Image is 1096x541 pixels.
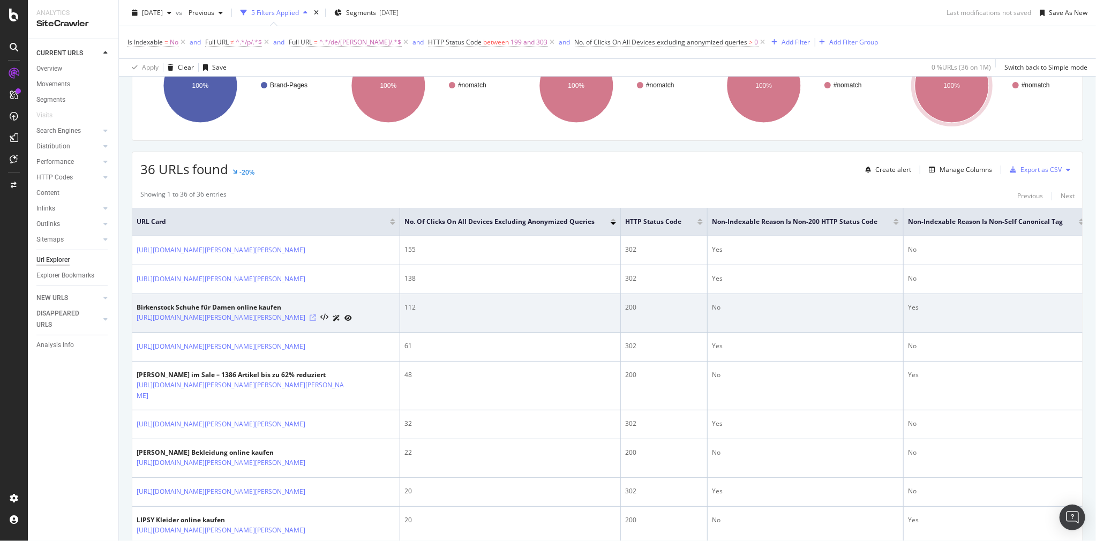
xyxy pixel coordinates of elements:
[137,312,305,323] a: [URL][DOMAIN_NAME][PERSON_NAME][PERSON_NAME]
[328,39,510,132] div: A chart.
[36,292,68,304] div: NEW URLS
[36,18,110,30] div: SiteCrawler
[892,39,1074,132] svg: A chart.
[319,35,402,50] span: ^.*/de/[PERSON_NAME]/.*$
[940,165,992,174] div: Manage Columns
[184,8,214,17] span: Previous
[908,515,1084,525] div: Yes
[404,303,616,312] div: 112
[404,245,616,254] div: 155
[36,270,94,281] div: Explorer Bookmarks
[127,37,163,47] span: Is Indexable
[273,37,284,47] button: and
[312,7,321,18] div: times
[36,308,100,330] a: DISAPPEARED URLS
[484,37,509,47] span: between
[1017,191,1043,200] div: Previous
[36,340,74,351] div: Analysis Info
[36,156,74,168] div: Performance
[782,37,810,47] div: Add Filter
[190,37,201,47] button: and
[756,82,772,90] text: 100%
[944,82,960,90] text: 100%
[768,36,810,49] button: Add Filter
[239,168,254,177] div: -20%
[834,82,862,89] text: #nomatch
[178,63,194,72] div: Clear
[625,448,703,457] div: 200
[861,161,911,178] button: Create alert
[137,303,352,312] div: Birkenstock Schuhe für Damen online kaufen
[289,37,312,47] span: Full URL
[36,203,55,214] div: Inlinks
[140,160,228,178] span: 36 URLs found
[1017,190,1043,202] button: Previous
[137,217,387,227] span: URL Card
[625,419,703,429] div: 302
[908,303,1084,312] div: Yes
[36,48,83,59] div: CURRENT URLS
[1000,59,1087,76] button: Switch back to Simple mode
[176,8,184,17] span: vs
[1060,505,1085,530] div: Open Intercom Messenger
[127,59,159,76] button: Apply
[251,8,299,17] div: 5 Filters Applied
[36,254,70,266] div: Url Explorer
[908,245,1084,254] div: No
[36,292,100,304] a: NEW URLS
[755,35,759,50] span: 0
[36,270,111,281] a: Explorer Bookmarks
[908,419,1084,429] div: No
[184,4,227,21] button: Previous
[314,37,318,47] span: =
[137,457,305,468] a: [URL][DOMAIN_NAME][PERSON_NAME][PERSON_NAME]
[36,94,65,106] div: Segments
[270,82,307,89] text: Brand-Pages
[142,63,159,72] div: Apply
[908,486,1084,496] div: No
[646,82,674,89] text: #nomatch
[925,163,992,176] button: Manage Columns
[380,82,396,90] text: 100%
[36,172,100,183] a: HTTP Codes
[36,308,91,330] div: DISAPPEARED URLS
[137,274,305,284] a: [URL][DOMAIN_NAME][PERSON_NAME][PERSON_NAME]
[1061,190,1075,202] button: Next
[199,59,227,76] button: Save
[36,187,59,199] div: Content
[404,515,616,525] div: 20
[704,39,885,132] div: A chart.
[36,110,52,121] div: Visits
[559,37,570,47] button: and
[379,8,399,17] div: [DATE]
[516,39,698,132] svg: A chart.
[625,245,703,254] div: 302
[749,37,753,47] span: >
[1022,82,1050,89] text: #nomatch
[404,486,616,496] div: 20
[212,63,227,72] div: Save
[36,110,63,121] a: Visits
[164,37,168,47] span: =
[36,203,100,214] a: Inlinks
[511,35,548,50] span: 199 and 303
[36,187,111,199] a: Content
[137,370,395,380] div: [PERSON_NAME] im Sale – 1386 Artikel bis zu 62% reduziert
[1035,4,1087,21] button: Save As New
[236,4,312,21] button: 5 Filters Applied
[36,79,70,90] div: Movements
[413,37,424,47] div: and
[137,486,305,497] a: [URL][DOMAIN_NAME][PERSON_NAME][PERSON_NAME]
[140,39,322,132] svg: A chart.
[712,419,899,429] div: Yes
[625,486,703,496] div: 302
[205,37,229,47] span: Full URL
[932,63,991,72] div: 0 % URLs ( 36 on 1M )
[320,314,328,321] button: View HTML Source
